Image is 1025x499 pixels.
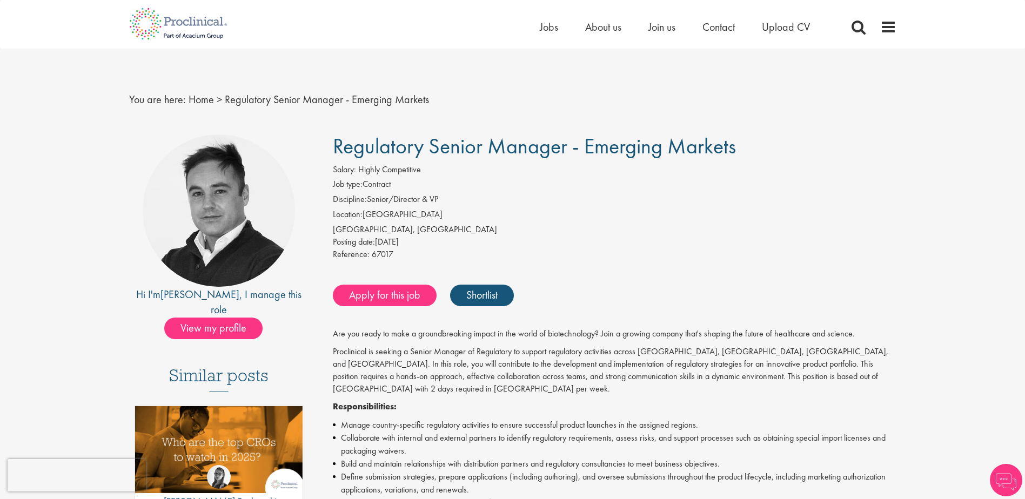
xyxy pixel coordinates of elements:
[333,236,896,248] div: [DATE]
[164,318,263,339] span: View my profile
[8,459,146,491] iframe: reCAPTCHA
[762,20,810,34] a: Upload CV
[333,328,896,340] p: Are you ready to make a groundbreaking impact in the world of biotechnology? Join a growing compa...
[333,285,437,306] a: Apply for this job
[333,248,370,261] label: Reference:
[143,134,295,287] img: imeage of recruiter Peter Duvall
[333,401,397,412] strong: Responsibilities:
[225,92,429,106] span: Regulatory Senior Manager - Emerging Markets
[189,92,214,106] a: breadcrumb link
[129,92,186,106] span: You are here:
[450,285,514,306] a: Shortlist
[372,248,393,260] span: 67017
[129,287,309,318] div: Hi I'm , I manage this role
[990,464,1022,496] img: Chatbot
[217,92,222,106] span: >
[333,208,363,221] label: Location:
[333,178,363,191] label: Job type:
[333,224,896,236] div: [GEOGRAPHIC_DATA], [GEOGRAPHIC_DATA]
[207,465,231,489] img: Theodora Savlovschi - Wicks
[585,20,621,34] a: About us
[135,406,303,493] img: Top 10 CROs 2025 | Proclinical
[333,164,356,176] label: Salary:
[540,20,558,34] a: Jobs
[333,193,896,208] li: Senior/Director & VP
[164,320,273,334] a: View my profile
[333,236,375,247] span: Posting date:
[333,346,896,395] p: Proclinical is seeking a Senior Manager of Regulatory to support regulatory activities across [GE...
[702,20,735,34] a: Contact
[648,20,675,34] a: Join us
[333,193,367,206] label: Discipline:
[333,431,896,457] li: Collaborate with internal and external partners to identify regulatory requirements, assess risks...
[333,419,896,431] li: Manage country-specific regulatory activities to ensure successful product launches in the assign...
[333,457,896,470] li: Build and maintain relationships with distribution partners and regulatory consultancies to meet ...
[169,366,269,392] h3: Similar posts
[333,178,896,193] li: Contract
[358,164,421,175] span: Highly Competitive
[333,470,896,496] li: Define submission strategies, prepare applications (including authoring), and oversee submissions...
[333,132,736,160] span: Regulatory Senior Manager - Emerging Markets
[333,208,896,224] li: [GEOGRAPHIC_DATA]
[160,287,239,301] a: [PERSON_NAME]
